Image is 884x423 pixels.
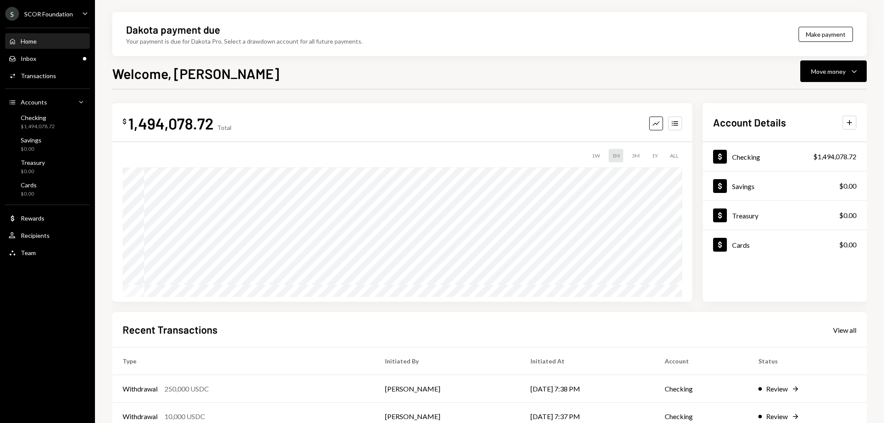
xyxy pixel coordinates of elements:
div: Inbox [21,55,36,62]
a: Transactions [5,68,90,83]
div: ALL [666,149,682,162]
a: Inbox [5,51,90,66]
div: Withdrawal [123,384,158,394]
td: [DATE] 7:38 PM [520,375,655,403]
th: Status [748,347,867,375]
div: 10,000 USDC [164,411,205,422]
div: Dakota payment due [126,22,220,37]
div: 250,000 USDC [164,384,209,394]
div: $0.00 [21,190,37,198]
div: Move money [811,67,846,76]
a: Checking$1,494,078.72 [5,111,90,132]
a: Cards$0.00 [703,230,867,259]
div: $1,494,078.72 [813,152,856,162]
th: Account [654,347,748,375]
a: Savings$0.00 [5,134,90,155]
div: SCOR Foundation [24,10,73,18]
div: Review [766,384,788,394]
td: [PERSON_NAME] [375,375,520,403]
th: Type [112,347,375,375]
div: Savings [732,182,755,190]
a: Rewards [5,210,90,226]
th: Initiated By [375,347,520,375]
div: Treasury [732,211,758,220]
div: Cards [732,241,750,249]
div: Transactions [21,72,56,79]
h2: Recent Transactions [123,322,218,337]
a: Accounts [5,94,90,110]
a: Treasury$0.00 [703,201,867,230]
div: Savings [21,136,41,144]
div: Withdrawal [123,411,158,422]
div: Checking [21,114,55,121]
a: Savings$0.00 [703,171,867,200]
div: Total [217,124,231,131]
a: Team [5,245,90,260]
div: Checking [732,153,760,161]
div: 1,494,078.72 [128,114,214,133]
div: S [5,7,19,21]
div: 1Y [648,149,661,162]
div: $ [123,117,126,126]
a: Home [5,33,90,49]
div: Your payment is due for Dakota Pro. Select a drawdown account for all future payments. [126,37,363,46]
div: $1,494,078.72 [21,123,55,130]
div: 1W [588,149,603,162]
div: $0.00 [21,168,45,175]
div: $0.00 [839,240,856,250]
div: Treasury [21,159,45,166]
div: $0.00 [21,145,41,153]
a: Recipients [5,227,90,243]
div: Home [21,38,37,45]
div: Rewards [21,215,44,222]
div: 3M [628,149,643,162]
div: Accounts [21,98,47,106]
button: Move money [800,60,867,82]
div: Review [766,411,788,422]
div: Team [21,249,36,256]
th: Initiated At [520,347,655,375]
td: Checking [654,375,748,403]
div: $0.00 [839,181,856,191]
button: Make payment [799,27,853,42]
div: $0.00 [839,210,856,221]
div: Cards [21,181,37,189]
a: Treasury$0.00 [5,156,90,177]
a: Cards$0.00 [5,179,90,199]
h2: Account Details [713,115,786,129]
div: Recipients [21,232,50,239]
h1: Welcome, [PERSON_NAME] [112,65,279,82]
div: View all [833,326,856,335]
a: Checking$1,494,078.72 [703,142,867,171]
div: 1M [609,149,623,162]
a: View all [833,325,856,335]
